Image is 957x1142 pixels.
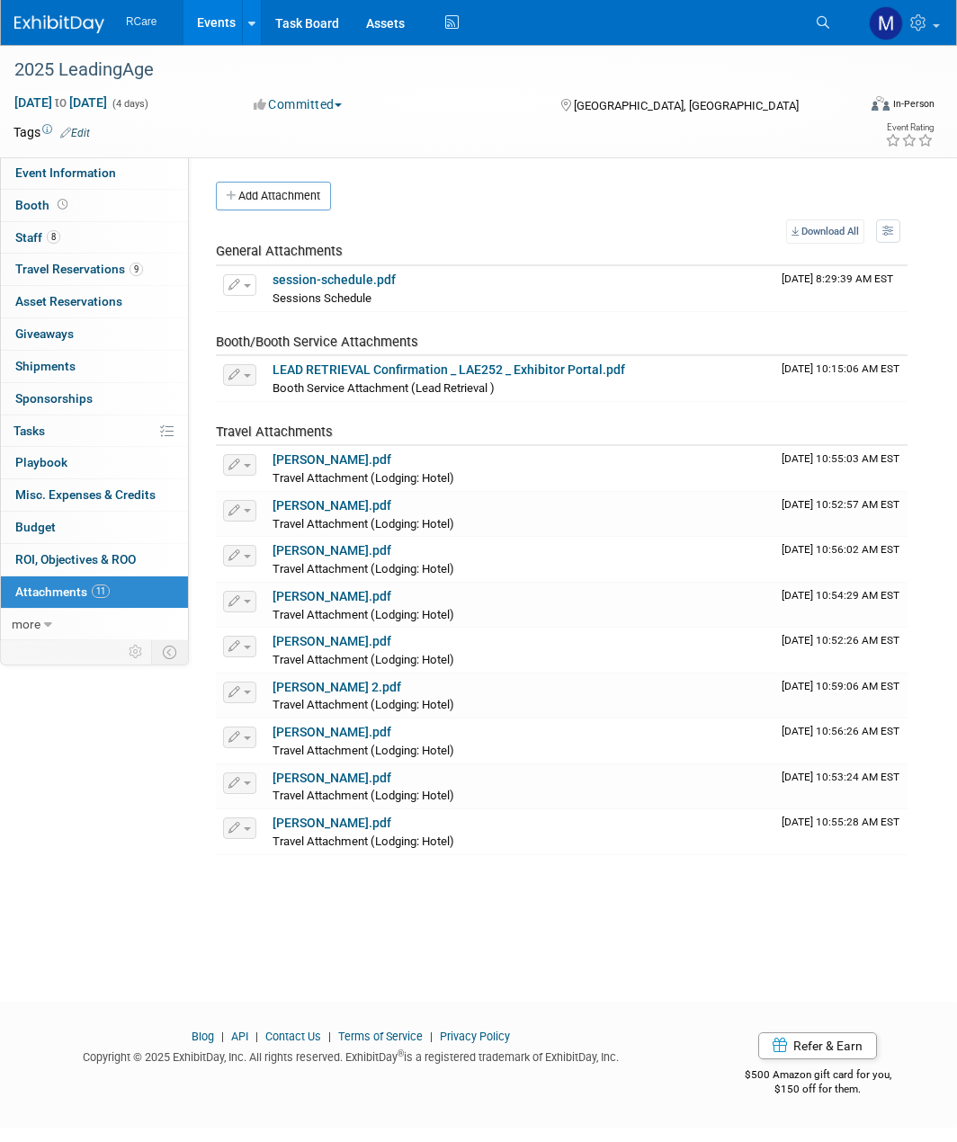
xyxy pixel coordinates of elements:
[338,1030,423,1043] a: Terms of Service
[13,94,108,111] span: [DATE] [DATE]
[60,127,90,139] a: Edit
[265,1030,321,1043] a: Contact Us
[1,415,188,447] a: Tasks
[52,95,69,110] span: to
[786,219,864,244] a: Download All
[273,834,454,848] span: Travel Attachment (Lodging: Hotel)
[774,266,908,311] td: Upload Timestamp
[273,744,454,757] span: Travel Attachment (Lodging: Hotel)
[782,498,899,511] span: Upload Timestamp
[1,157,188,189] a: Event Information
[273,816,391,830] a: [PERSON_NAME].pdf
[1,609,188,640] a: more
[273,771,391,785] a: [PERSON_NAME].pdf
[1,447,188,478] a: Playbook
[111,98,148,110] span: (4 days)
[758,1032,877,1059] a: Refer & Earn
[15,359,76,373] span: Shipments
[273,653,454,666] span: Travel Attachment (Lodging: Hotel)
[782,771,899,783] span: Upload Timestamp
[92,584,110,598] span: 11
[273,498,391,513] a: [PERSON_NAME].pdf
[1,576,188,608] a: Attachments11
[324,1030,335,1043] span: |
[774,356,908,401] td: Upload Timestamp
[782,543,899,556] span: Upload Timestamp
[216,424,333,440] span: Travel Attachments
[440,1030,510,1043] a: Privacy Policy
[1,318,188,350] a: Giveaways
[892,97,935,111] div: In-Person
[782,634,899,647] span: Upload Timestamp
[774,492,908,537] td: Upload Timestamp
[774,674,908,718] td: Upload Timestamp
[15,230,60,245] span: Staff
[15,487,156,502] span: Misc. Expenses & Credits
[15,455,67,469] span: Playbook
[398,1048,404,1058] sup: ®
[273,589,391,603] a: [PERSON_NAME].pdf
[774,628,908,673] td: Upload Timestamp
[273,543,391,558] a: [PERSON_NAME].pdf
[13,1045,687,1066] div: Copyright © 2025 ExhibitDay, Inc. All rights reserved. ExhibitDay is a registered trademark of Ex...
[247,95,349,113] button: Committed
[774,764,908,809] td: Upload Timestamp
[15,584,110,599] span: Attachments
[774,809,908,854] td: Upload Timestamp
[885,123,934,132] div: Event Rating
[15,165,116,180] span: Event Information
[425,1030,437,1043] span: |
[216,334,418,350] span: Booth/Booth Service Attachments
[1,512,188,543] a: Budget
[231,1030,248,1043] a: API
[782,272,893,285] span: Upload Timestamp
[782,452,899,465] span: Upload Timestamp
[130,263,143,276] span: 9
[121,640,152,664] td: Personalize Event Tab Strip
[782,816,899,828] span: Upload Timestamp
[273,381,495,395] span: Booth Service Attachment (Lead Retrieval )
[774,446,908,491] td: Upload Timestamp
[12,617,40,631] span: more
[15,262,143,276] span: Travel Reservations
[216,243,343,259] span: General Attachments
[192,1030,214,1043] a: Blog
[54,198,71,211] span: Booth not reserved yet
[782,680,899,692] span: Upload Timestamp
[774,583,908,628] td: Upload Timestamp
[574,99,799,112] span: [GEOGRAPHIC_DATA], [GEOGRAPHIC_DATA]
[273,272,396,287] a: session-schedule.pdf
[15,552,136,567] span: ROI, Objectives & ROO
[714,1082,921,1097] div: $150 off for them.
[869,6,903,40] img: Mike Andolina
[15,391,93,406] span: Sponsorships
[273,725,391,739] a: [PERSON_NAME].pdf
[273,291,371,305] span: Sessions Schedule
[1,222,188,254] a: Staff8
[774,537,908,582] td: Upload Timestamp
[8,54,843,86] div: 2025 LeadingAge
[15,326,74,341] span: Giveaways
[273,562,454,575] span: Travel Attachment (Lodging: Hotel)
[1,190,188,221] a: Booth
[774,718,908,763] td: Upload Timestamp
[273,634,391,648] a: [PERSON_NAME].pdf
[1,286,188,317] a: Asset Reservations
[782,362,899,375] span: Upload Timestamp
[14,15,104,33] img: ExhibitDay
[273,680,401,694] a: [PERSON_NAME] 2.pdf
[251,1030,263,1043] span: |
[13,123,90,141] td: Tags
[15,198,71,212] span: Booth
[273,471,454,485] span: Travel Attachment (Lodging: Hotel)
[782,725,899,737] span: Upload Timestamp
[782,589,899,602] span: Upload Timestamp
[1,544,188,575] a: ROI, Objectives & ROO
[1,254,188,285] a: Travel Reservations9
[1,479,188,511] a: Misc. Expenses & Credits
[216,182,331,210] button: Add Attachment
[273,517,454,531] span: Travel Attachment (Lodging: Hotel)
[792,94,935,120] div: Event Format
[273,608,454,621] span: Travel Attachment (Lodging: Hotel)
[217,1030,228,1043] span: |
